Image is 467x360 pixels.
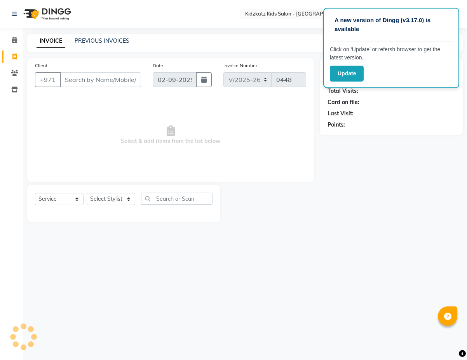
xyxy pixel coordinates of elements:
[35,62,47,69] label: Client
[328,121,345,129] div: Points:
[37,34,65,48] a: INVOICE
[335,16,448,33] p: A new version of Dingg (v3.17.0) is available
[223,62,257,69] label: Invoice Number
[141,193,213,205] input: Search or Scan
[20,3,73,25] img: logo
[60,72,141,87] input: Search by Name/Mobile/Email/Code
[75,37,129,44] a: PREVIOUS INVOICES
[330,45,453,62] p: Click on ‘Update’ or refersh browser to get the latest version.
[35,96,306,174] span: Select & add items from the list below
[35,72,61,87] button: +971
[328,87,358,95] div: Total Visits:
[434,329,459,352] iframe: chat widget
[328,110,354,118] div: Last Visit:
[330,66,364,82] button: Update
[153,62,163,69] label: Date
[328,98,359,106] div: Card on file:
